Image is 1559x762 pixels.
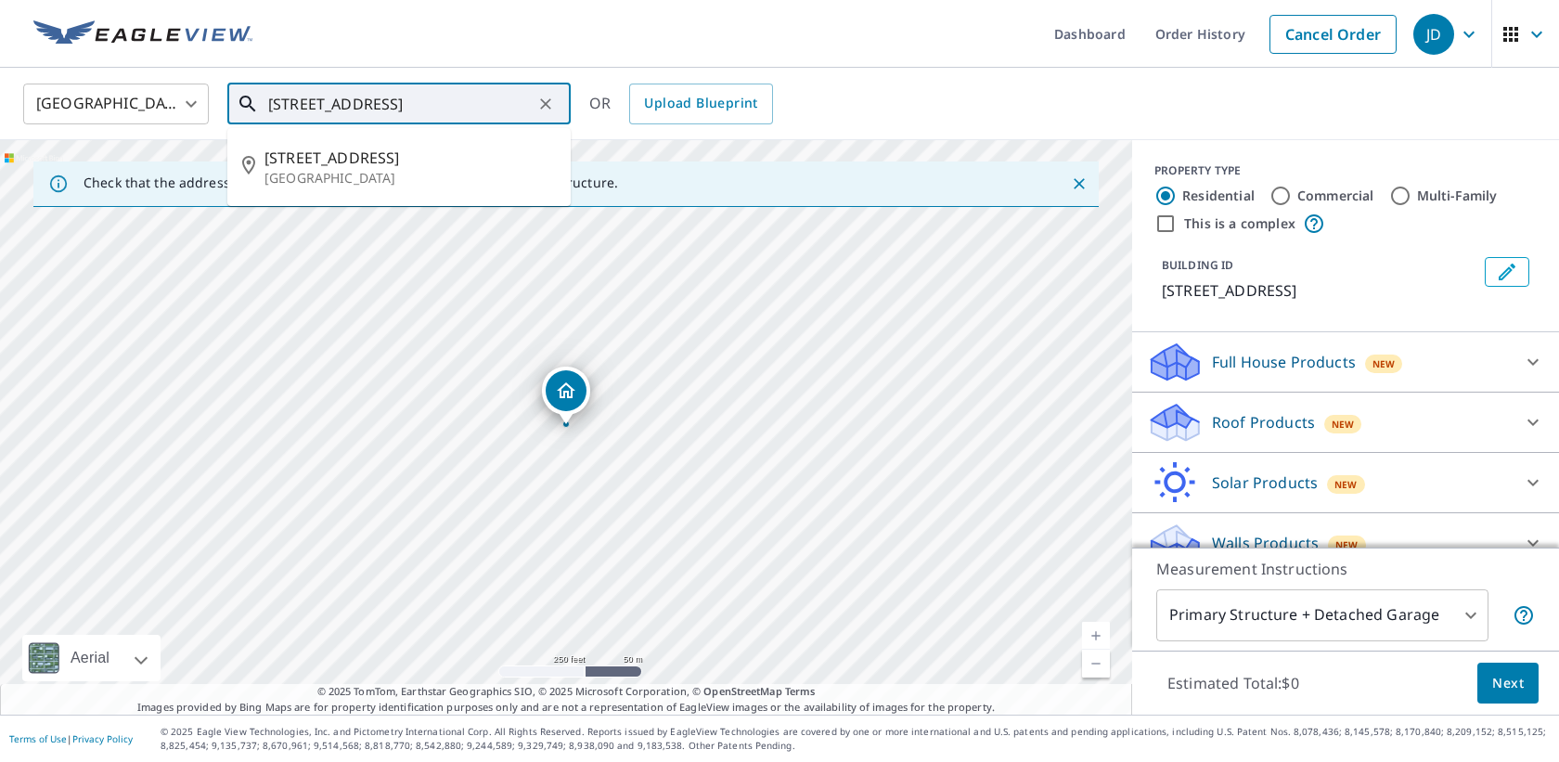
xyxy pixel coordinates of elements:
[1269,15,1397,54] a: Cancel Order
[1147,460,1544,505] div: Solar ProductsNew
[1413,14,1454,55] div: JD
[644,92,757,115] span: Upload Blueprint
[1082,650,1110,678] a: Current Level 17, Zoom Out
[1153,663,1314,704] p: Estimated Total: $0
[542,367,590,424] div: Dropped pin, building 1, Residential property, 369 Gun Club Rd Woodland, WA 98674
[1162,257,1233,273] p: BUILDING ID
[1162,279,1477,302] p: [STREET_ADDRESS]
[264,147,556,169] span: [STREET_ADDRESS]
[65,635,115,681] div: Aerial
[1372,356,1396,371] span: New
[1334,477,1358,492] span: New
[1492,672,1524,695] span: Next
[1212,532,1319,554] p: Walls Products
[1184,214,1295,233] label: This is a complex
[1082,622,1110,650] a: Current Level 17, Zoom In
[161,725,1550,753] p: © 2025 Eagle View Technologies, Inc. and Pictometry International Corp. All Rights Reserved. Repo...
[84,174,618,191] p: Check that the address is accurate, then drag the marker over the correct structure.
[1297,187,1374,205] label: Commercial
[589,84,773,124] div: OR
[317,684,816,700] span: © 2025 TomTom, Earthstar Geographics SIO, © 2025 Microsoft Corporation, ©
[268,78,533,130] input: Search by address or latitude-longitude
[1513,604,1535,626] span: Your report will include the primary structure and a detached garage if one exists.
[703,684,781,698] a: OpenStreetMap
[1067,172,1091,196] button: Close
[1485,257,1529,287] button: Edit building 1
[1156,558,1535,580] p: Measurement Instructions
[1147,521,1544,565] div: Walls ProductsNew
[1417,187,1498,205] label: Multi-Family
[72,732,133,745] a: Privacy Policy
[1477,663,1539,704] button: Next
[1182,187,1255,205] label: Residential
[22,635,161,681] div: Aerial
[1335,537,1359,552] span: New
[9,733,133,744] p: |
[1212,351,1356,373] p: Full House Products
[629,84,772,124] a: Upload Blueprint
[1156,589,1488,641] div: Primary Structure + Detached Garage
[1332,417,1355,432] span: New
[1212,471,1318,494] p: Solar Products
[1147,340,1544,384] div: Full House ProductsNew
[23,78,209,130] div: [GEOGRAPHIC_DATA]
[785,684,816,698] a: Terms
[1212,411,1315,433] p: Roof Products
[264,169,556,187] p: [GEOGRAPHIC_DATA]
[533,91,559,117] button: Clear
[1147,400,1544,445] div: Roof ProductsNew
[1154,162,1537,179] div: PROPERTY TYPE
[33,20,252,48] img: EV Logo
[9,732,67,745] a: Terms of Use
